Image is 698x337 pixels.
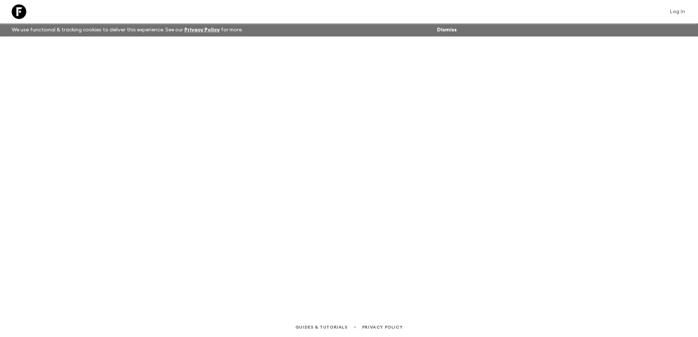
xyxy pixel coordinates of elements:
a: Privacy Policy [184,27,220,32]
a: Guides & Tutorials [295,323,348,331]
a: Log in [666,7,689,17]
p: We use functional & tracking cookies to deliver this experience. See our for more. [9,23,246,36]
button: Dismiss [435,25,459,35]
a: Privacy Policy [362,323,403,331]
